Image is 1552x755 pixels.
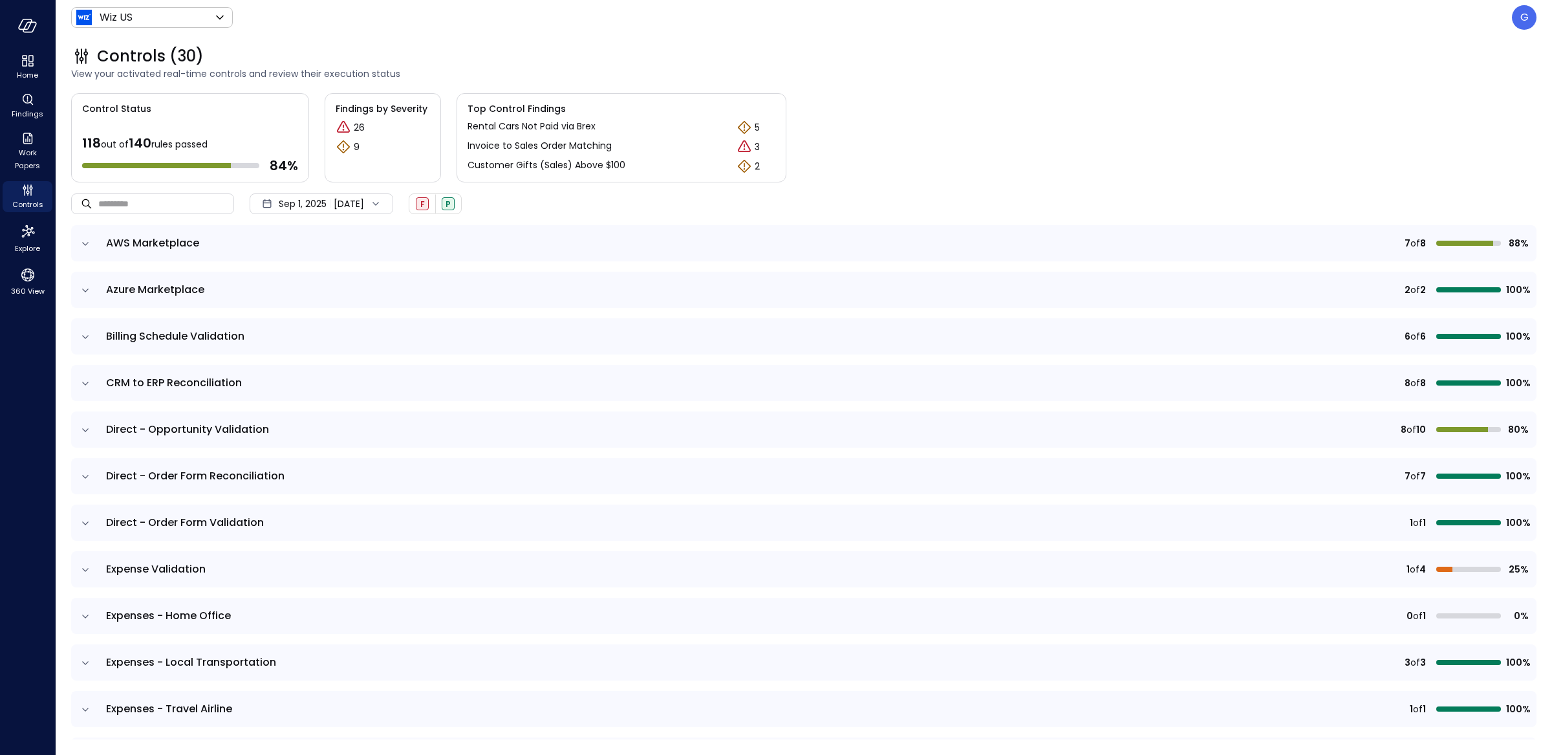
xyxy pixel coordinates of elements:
span: Direct - Order Form Reconciliation [106,468,285,483]
span: 100% [1506,329,1529,344]
div: Critical [737,139,752,155]
span: 88% [1506,236,1529,250]
span: CRM to ERP Reconciliation [106,375,242,390]
span: 3 [1405,655,1410,670]
p: 9 [354,140,360,154]
p: Customer Gifts (Sales) Above $100 [468,159,625,172]
span: 100% [1506,469,1529,483]
p: 26 [354,121,365,135]
div: Warning [336,139,351,155]
span: 140 [129,134,151,152]
button: expand row [79,657,92,670]
div: Guy [1512,5,1536,30]
span: AWS Marketplace [106,235,199,250]
p: Invoice to Sales Order Matching [468,139,612,153]
button: expand row [79,564,92,576]
span: Home [17,69,38,82]
span: 100% [1506,655,1529,670]
p: 5 [755,121,760,135]
span: 25% [1506,562,1529,576]
span: Findings [12,107,43,120]
span: 10 [1416,422,1426,437]
span: Controls (30) [97,46,204,67]
span: rules passed [151,138,208,151]
button: expand row [79,470,92,483]
span: 8 [1401,422,1406,437]
span: 2 [1405,283,1410,297]
span: 1 [1423,516,1426,530]
p: Wiz US [100,10,133,25]
span: of [1410,236,1420,250]
div: Home [3,52,52,83]
span: 1 [1406,562,1410,576]
span: Sep 1, 2025 [279,197,327,211]
a: Customer Gifts (Sales) Above $100 [468,159,625,174]
span: 1 [1410,702,1413,716]
span: 4 [1419,562,1426,576]
span: 360 View [11,285,45,298]
span: Controls [12,198,43,211]
span: 100% [1506,516,1529,530]
span: F [420,199,425,210]
span: of [1406,422,1416,437]
div: Warning [737,159,752,174]
span: of [1410,469,1420,483]
button: expand row [79,703,92,716]
p: G [1520,10,1529,25]
div: Critical [336,120,351,135]
span: of [1410,562,1419,576]
button: expand row [79,284,92,297]
span: 1 [1423,702,1426,716]
div: Work Papers [3,129,52,173]
p: 3 [755,140,760,154]
span: 100% [1506,376,1529,390]
span: 100% [1506,283,1529,297]
span: 7 [1405,469,1410,483]
img: Icon [76,10,92,25]
span: of [1413,702,1423,716]
span: 84 % [270,157,298,174]
span: Billing Schedule Validation [106,329,244,344]
button: expand row [79,610,92,623]
span: 8 [1420,236,1426,250]
span: Work Papers [8,146,47,172]
span: Expense Validation [106,562,206,576]
span: 3 [1420,655,1426,670]
button: expand row [79,331,92,344]
span: Direct - Order Form Validation [106,515,264,530]
button: expand row [79,237,92,250]
button: expand row [79,377,92,390]
span: of [1410,655,1420,670]
span: 2 [1420,283,1426,297]
span: 1 [1410,516,1413,530]
span: of [1410,283,1420,297]
span: Expenses - Travel Airline [106,701,232,716]
button: expand row [79,517,92,530]
button: expand row [79,424,92,437]
span: View your activated real-time controls and review their execution status [71,67,1536,81]
span: 0% [1506,609,1529,623]
div: Failed [416,197,429,210]
span: 7 [1420,469,1426,483]
span: Explore [15,242,40,255]
span: Control Status [72,94,151,116]
div: Findings [3,91,52,122]
span: 7 [1405,236,1410,250]
div: Explore [3,220,52,256]
span: 80% [1506,422,1529,437]
span: 0 [1406,609,1413,623]
div: Warning [737,120,752,135]
p: Rental Cars Not Paid via Brex [468,120,596,133]
a: Rental Cars Not Paid via Brex [468,120,596,135]
span: Direct - Opportunity Validation [106,422,269,437]
div: 360 View [3,264,52,299]
div: Passed [442,197,455,210]
span: Expenses - Home Office [106,608,231,623]
a: Invoice to Sales Order Matching [468,139,612,155]
span: P [446,199,451,210]
span: 6 [1420,329,1426,344]
span: 1 [1423,609,1426,623]
span: 100% [1506,702,1529,716]
span: 8 [1420,376,1426,390]
span: 8 [1405,376,1410,390]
